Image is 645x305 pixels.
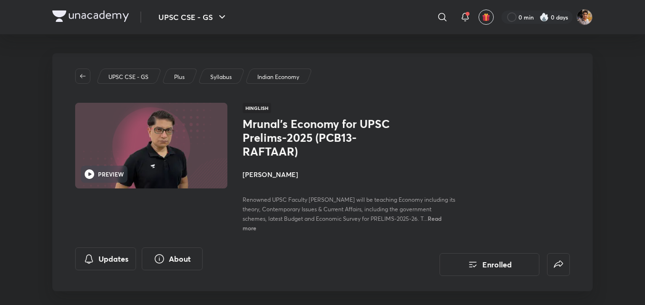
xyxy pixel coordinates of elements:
button: UPSC CSE - GS [153,8,234,27]
a: Company Logo [52,10,129,24]
button: Enrolled [440,253,539,276]
img: streak [539,12,549,22]
a: Syllabus [209,73,234,81]
span: Hinglish [243,103,271,113]
button: Updates [75,247,136,270]
p: Plus [174,73,185,81]
button: avatar [479,10,494,25]
h6: PREVIEW [98,170,124,178]
button: About [142,247,203,270]
p: Indian Economy [257,73,299,81]
a: Plus [173,73,186,81]
button: false [547,253,570,276]
h4: [PERSON_NAME] [243,169,456,179]
p: Syllabus [210,73,232,81]
h1: Mrunal’s Economy for UPSC Prelims-2025 (PCB13-RAFTAAR) [243,117,398,158]
a: UPSC CSE - GS [107,73,150,81]
p: UPSC CSE - GS [108,73,148,81]
img: Company Logo [52,10,129,22]
a: Indian Economy [256,73,301,81]
img: avatar [482,13,490,21]
span: Renowned UPSC Faculty [PERSON_NAME] will be teaching Economy including its theory, Contemporary I... [243,196,455,222]
img: Brijesh Panwar [577,9,593,25]
img: Thumbnail [74,102,229,189]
